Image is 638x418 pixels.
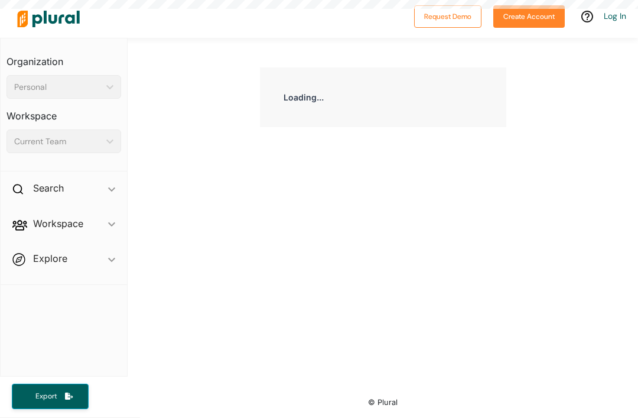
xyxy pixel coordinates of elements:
div: Loading... [260,67,506,127]
h3: Workspace [6,99,121,125]
h2: Search [33,182,64,195]
button: Create Account [493,5,565,28]
button: Export [12,384,89,409]
h3: Organization [6,44,121,70]
div: Personal [14,81,102,93]
button: Request Demo [414,5,481,28]
span: Export [27,391,65,401]
a: Log In [604,11,626,21]
a: Request Demo [414,9,481,22]
div: Current Team [14,135,102,148]
a: Create Account [493,9,565,22]
small: © Plural [368,398,398,407]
